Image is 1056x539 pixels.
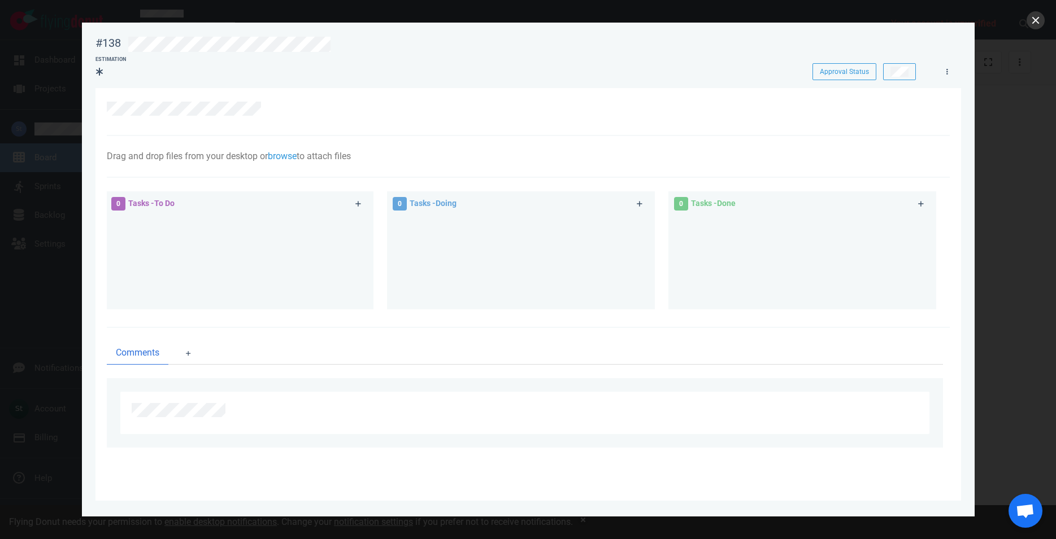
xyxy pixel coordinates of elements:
[297,151,351,161] span: to attach files
[95,56,126,64] div: Estimation
[410,199,457,208] span: Tasks - Doing
[116,346,159,360] span: Comments
[111,197,125,211] span: 0
[128,199,175,208] span: Tasks - To Do
[393,197,407,211] span: 0
[691,199,736,208] span: Tasks - Done
[674,197,688,211] span: 0
[107,151,268,161] span: Drag and drop files from your desktop or
[95,36,121,50] div: #138
[812,63,876,80] button: Approval Status
[1009,494,1042,528] div: Open chat
[268,151,297,161] a: browse
[1027,11,1045,29] button: close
